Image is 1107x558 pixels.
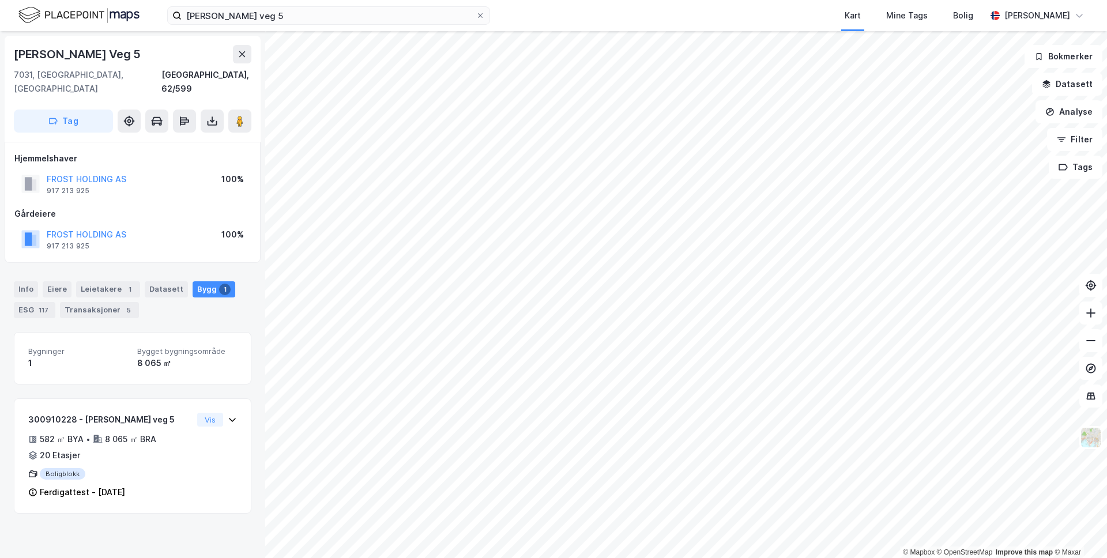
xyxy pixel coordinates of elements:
[43,281,71,297] div: Eiere
[40,485,125,499] div: Ferdigattest - [DATE]
[197,413,223,427] button: Vis
[845,9,861,22] div: Kart
[1047,128,1102,151] button: Filter
[40,448,80,462] div: 20 Etasjer
[182,7,476,24] input: Søk på adresse, matrikkel, gårdeiere, leietakere eller personer
[145,281,188,297] div: Datasett
[1080,427,1102,448] img: Z
[161,68,251,96] div: [GEOGRAPHIC_DATA], 62/599
[1049,156,1102,179] button: Tags
[219,284,231,295] div: 1
[1036,100,1102,123] button: Analyse
[1032,73,1102,96] button: Datasett
[886,9,928,22] div: Mine Tags
[28,356,128,370] div: 1
[937,548,993,556] a: OpenStreetMap
[1049,503,1107,558] iframe: Chat Widget
[221,172,244,186] div: 100%
[28,413,193,427] div: 300910228 - [PERSON_NAME] veg 5
[60,302,139,318] div: Transaksjoner
[14,152,251,165] div: Hjemmelshaver
[14,281,38,297] div: Info
[137,346,237,356] span: Bygget bygningsområde
[47,186,89,195] div: 917 213 925
[47,242,89,251] div: 917 213 925
[14,302,55,318] div: ESG
[1025,45,1102,68] button: Bokmerker
[86,435,91,444] div: •
[1049,503,1107,558] div: Kontrollprogram for chat
[193,281,235,297] div: Bygg
[953,9,973,22] div: Bolig
[28,346,128,356] span: Bygninger
[36,304,51,316] div: 117
[14,110,113,133] button: Tag
[14,45,143,63] div: [PERSON_NAME] Veg 5
[221,228,244,242] div: 100%
[903,548,935,556] a: Mapbox
[996,548,1053,556] a: Improve this map
[18,5,140,25] img: logo.f888ab2527a4732fd821a326f86c7f29.svg
[123,304,134,316] div: 5
[1004,9,1070,22] div: [PERSON_NAME]
[76,281,140,297] div: Leietakere
[124,284,135,295] div: 1
[40,432,84,446] div: 582 ㎡ BYA
[105,432,156,446] div: 8 065 ㎡ BRA
[14,207,251,221] div: Gårdeiere
[14,68,161,96] div: 7031, [GEOGRAPHIC_DATA], [GEOGRAPHIC_DATA]
[137,356,237,370] div: 8 065 ㎡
